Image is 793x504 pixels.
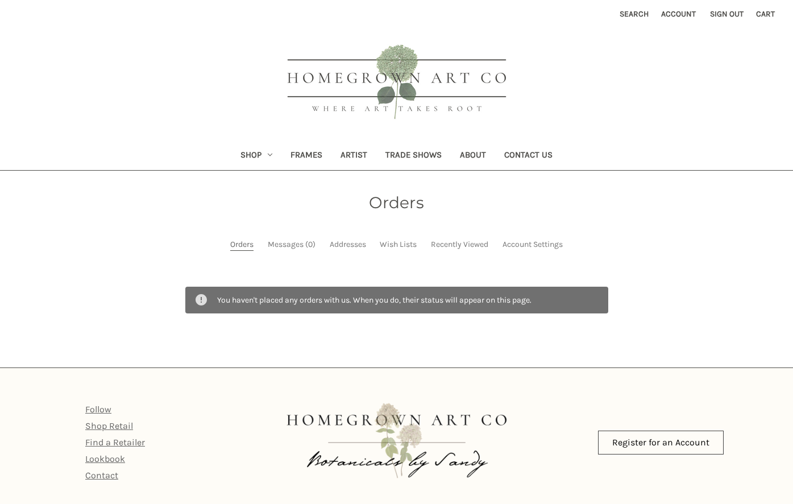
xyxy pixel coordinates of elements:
[281,142,331,170] a: Frames
[503,238,563,250] a: Account Settings
[268,238,315,250] a: Messages (0)
[85,420,133,431] a: Shop Retail
[431,238,488,250] a: Recently Viewed
[231,142,281,170] a: Shop
[331,142,376,170] a: Artist
[598,431,724,455] a: Register for an Account
[217,295,532,305] span: You haven't placed any orders with us. When you do, their status will appear on this page.
[495,142,562,170] a: Contact Us
[330,238,366,250] a: Addresses
[85,453,125,464] a: Lookbook
[85,404,111,415] a: Follow
[269,32,525,134] img: HOMEGROWN ART CO
[230,238,254,250] a: Orders
[756,9,775,19] span: Cart
[451,142,495,170] a: About
[380,238,417,250] a: Wish Lists
[85,470,118,481] a: Contact
[376,142,451,170] a: Trade Shows
[80,191,714,214] h1: Orders
[85,437,145,448] a: Find a Retailer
